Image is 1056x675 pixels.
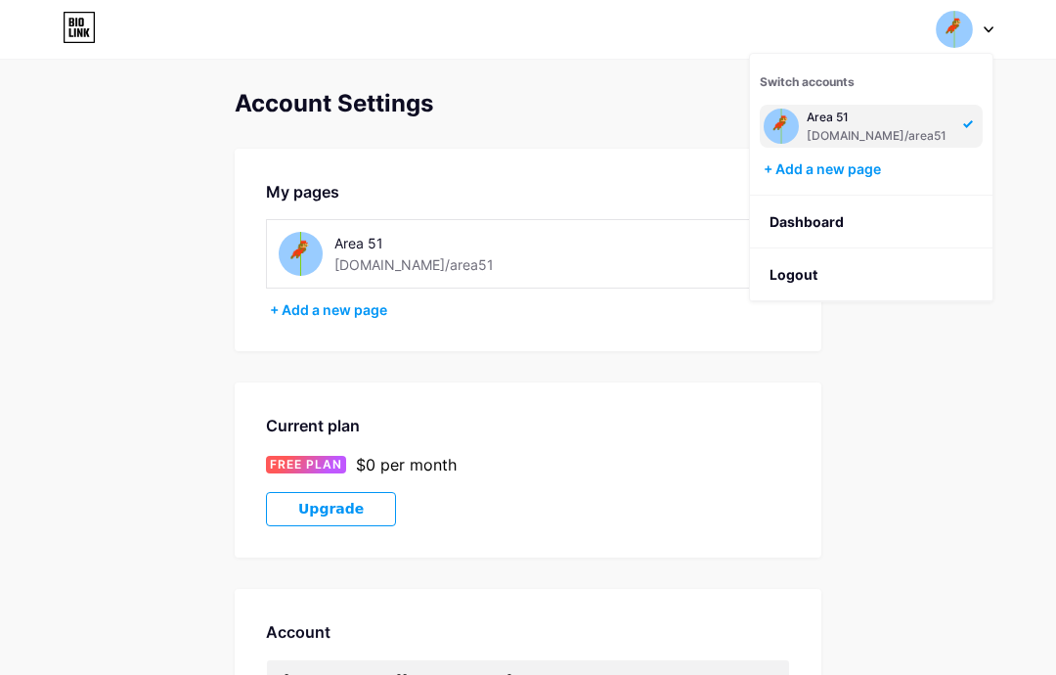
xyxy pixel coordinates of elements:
[750,196,992,248] a: Dashboard
[279,232,323,276] img: area51
[760,74,855,89] span: Switch accounts
[936,11,973,48] img: area51
[266,414,790,437] div: Current plan
[334,254,494,275] div: [DOMAIN_NAME]/area51
[764,159,983,179] div: + Add a new page
[334,233,543,253] div: Area 51
[807,110,951,125] div: Area 51
[764,109,799,144] img: area51
[750,248,992,301] li: Logout
[270,300,790,320] div: + Add a new page
[807,128,951,144] div: [DOMAIN_NAME]/area51
[270,456,342,473] span: FREE PLAN
[298,501,364,517] span: Upgrade
[356,453,457,476] div: $0 per month
[266,492,396,526] button: Upgrade
[235,90,821,117] div: Account Settings
[266,620,790,644] div: Account
[266,180,790,203] div: My pages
